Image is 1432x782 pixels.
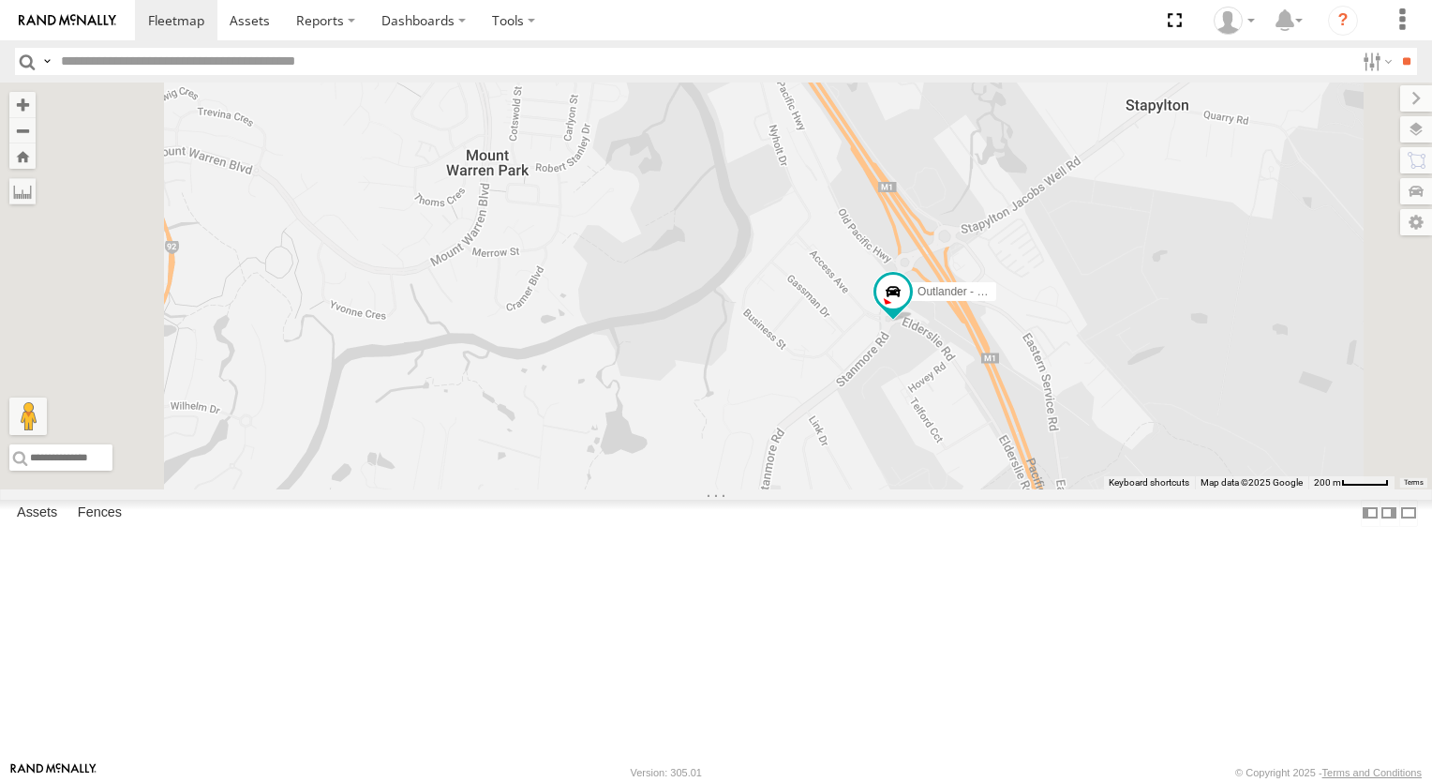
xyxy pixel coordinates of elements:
[1207,7,1261,35] div: Turoa Warbrick
[1328,6,1358,36] i: ?
[1404,479,1424,487] a: Terms
[1380,500,1398,527] label: Dock Summary Table to the Right
[68,500,131,526] label: Fences
[19,14,116,27] img: rand-logo.svg
[1355,48,1395,75] label: Search Filter Options
[1361,500,1380,527] label: Dock Summary Table to the Left
[7,500,67,526] label: Assets
[1109,476,1189,489] button: Keyboard shortcuts
[1399,500,1418,527] label: Hide Summary Table
[631,767,702,778] div: Version: 305.01
[9,117,36,143] button: Zoom out
[1308,476,1395,489] button: Map Scale: 200 m per 47 pixels
[1201,477,1303,488] span: Map data ©2025 Google
[9,92,36,117] button: Zoom in
[39,48,54,75] label: Search Query
[1314,477,1341,488] span: 200 m
[9,398,47,435] button: Drag Pegman onto the map to open Street View
[917,285,1016,298] span: Outlander - 005GJ8
[9,143,36,169] button: Zoom Home
[1400,209,1432,235] label: Map Settings
[1235,767,1422,778] div: © Copyright 2025 -
[9,178,36,204] label: Measure
[1322,767,1422,778] a: Terms and Conditions
[10,763,97,782] a: Visit our Website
